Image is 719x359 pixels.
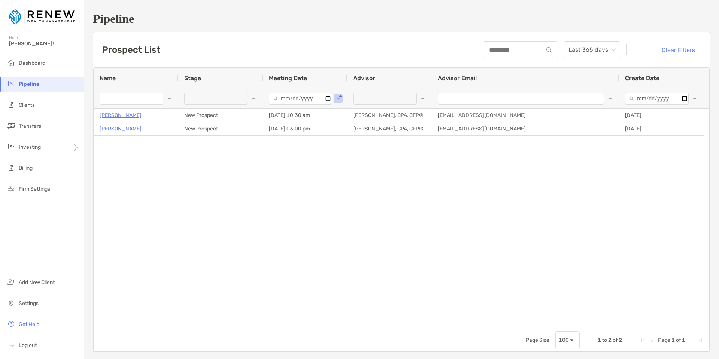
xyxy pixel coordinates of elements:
div: New Prospect [178,122,263,135]
button: Open Filter Menu [607,96,613,102]
button: Open Filter Menu [166,96,172,102]
img: firm-settings icon [7,184,16,193]
img: Zoe Logo [9,3,75,30]
div: [DATE] [619,109,704,122]
img: transfers icon [7,121,16,130]
button: Clear Filters [650,42,701,58]
button: Open Filter Menu [335,96,341,102]
span: Name [100,75,116,82]
span: Firm Settings [19,186,50,192]
img: investing icon [7,142,16,151]
span: Page [658,337,670,343]
span: Create Date [625,75,659,82]
input: Advisor Email Filter Input [438,93,604,105]
img: dashboard icon [7,58,16,67]
div: 100 [559,337,569,343]
img: logout icon [7,340,16,349]
span: Settings [19,300,39,307]
button: Open Filter Menu [420,96,426,102]
span: Last 365 days [568,42,616,58]
button: Open Filter Menu [251,96,257,102]
div: [DATE] 10:30 am [263,109,347,122]
span: 1 [598,337,601,343]
img: add_new_client icon [7,277,16,286]
img: clients icon [7,100,16,109]
span: Transfers [19,123,41,129]
span: Get Help [19,321,39,328]
div: [EMAIL_ADDRESS][DOMAIN_NAME] [432,109,619,122]
span: Clients [19,102,35,108]
span: Log out [19,342,37,349]
div: Page Size [555,331,580,349]
span: of [676,337,681,343]
div: Previous Page [649,337,655,343]
h1: Pipeline [93,12,710,26]
span: 2 [608,337,612,343]
div: [DATE] [619,122,704,135]
span: Add New Client [19,279,55,286]
img: settings icon [7,298,16,307]
span: of [613,337,618,343]
div: First Page [640,337,646,343]
h3: Prospect List [102,45,160,55]
a: [PERSON_NAME] [100,111,142,120]
button: Open Filter Menu [692,96,698,102]
img: pipeline icon [7,79,16,88]
span: 1 [671,337,675,343]
a: [PERSON_NAME] [100,124,142,133]
span: to [602,337,607,343]
span: Stage [184,75,201,82]
div: [PERSON_NAME], CPA, CFP® [347,109,432,122]
div: Last Page [697,337,703,343]
div: [EMAIL_ADDRESS][DOMAIN_NAME] [432,122,619,135]
span: Advisor [353,75,375,82]
span: Meeting Date [269,75,307,82]
span: Billing [19,165,33,171]
input: Create Date Filter Input [625,93,689,105]
input: Meeting Date Filter Input [269,93,332,105]
img: get-help icon [7,319,16,328]
span: Advisor Email [438,75,477,82]
span: 1 [682,337,685,343]
span: 2 [619,337,622,343]
img: input icon [546,47,552,53]
input: Name Filter Input [100,93,163,105]
span: [PERSON_NAME]! [9,40,79,47]
div: [PERSON_NAME], CPA, CFP® [347,122,432,135]
span: Pipeline [19,81,39,87]
img: billing icon [7,163,16,172]
span: Investing [19,144,41,150]
div: New Prospect [178,109,263,122]
div: Page Size: [526,337,551,343]
div: Next Page [688,337,694,343]
span: Dashboard [19,60,45,66]
div: [DATE] 03:00 pm [263,122,347,135]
